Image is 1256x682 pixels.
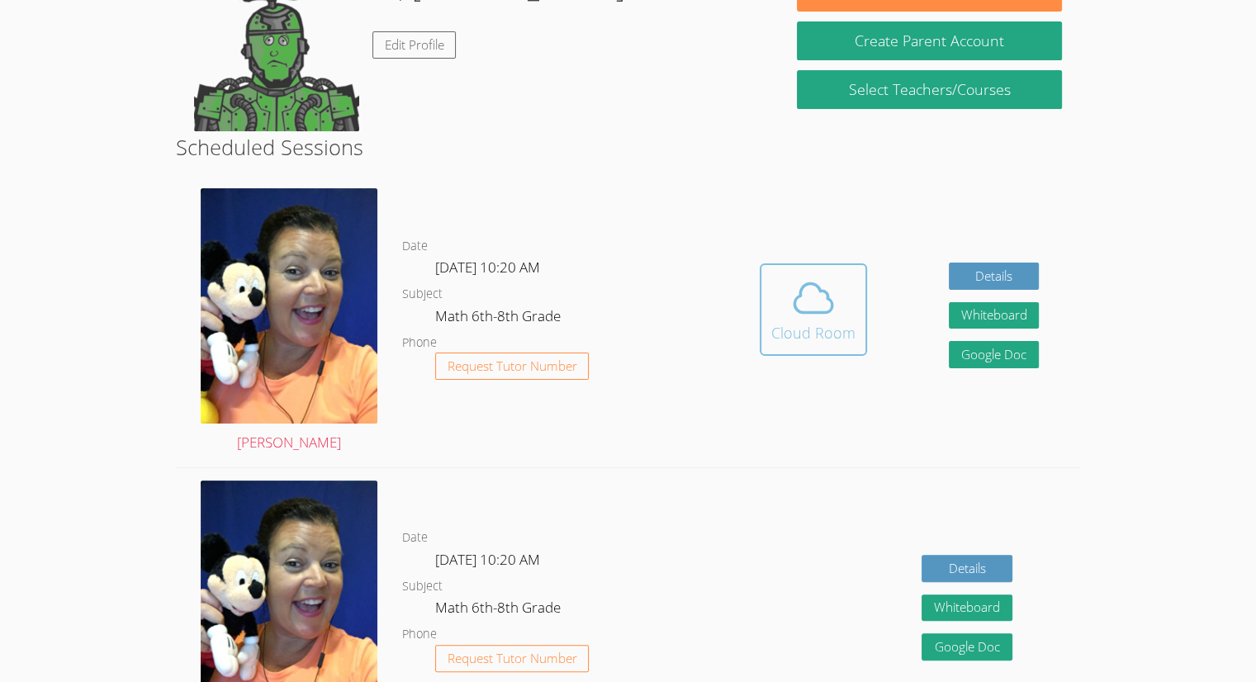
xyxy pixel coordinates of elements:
span: [DATE] 10:20 AM [435,550,540,569]
dt: Phone [402,624,437,645]
dt: Phone [402,333,437,353]
button: Whiteboard [949,302,1040,329]
a: Details [949,263,1040,290]
img: avatar.png [201,188,377,424]
a: Select Teachers/Courses [797,70,1062,109]
button: Whiteboard [922,594,1012,622]
a: Google Doc [949,341,1040,368]
dt: Subject [402,284,443,305]
a: Details [922,555,1012,582]
a: Google Doc [922,633,1012,661]
span: Request Tutor Number [447,360,576,372]
span: [DATE] 10:20 AM [435,258,540,277]
button: Request Tutor Number [435,353,590,380]
a: [PERSON_NAME] [201,188,377,455]
dt: Date [402,528,428,548]
dt: Subject [402,576,443,597]
dd: Math 6th-8th Grade [435,596,564,624]
button: Request Tutor Number [435,645,590,672]
button: Create Parent Account [797,21,1062,60]
dt: Date [402,236,428,257]
button: Cloud Room [760,263,867,356]
div: Cloud Room [771,321,856,344]
h2: Scheduled Sessions [176,131,1080,163]
a: Edit Profile [372,31,457,59]
span: Request Tutor Number [447,652,576,665]
dd: Math 6th-8th Grade [435,305,564,333]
